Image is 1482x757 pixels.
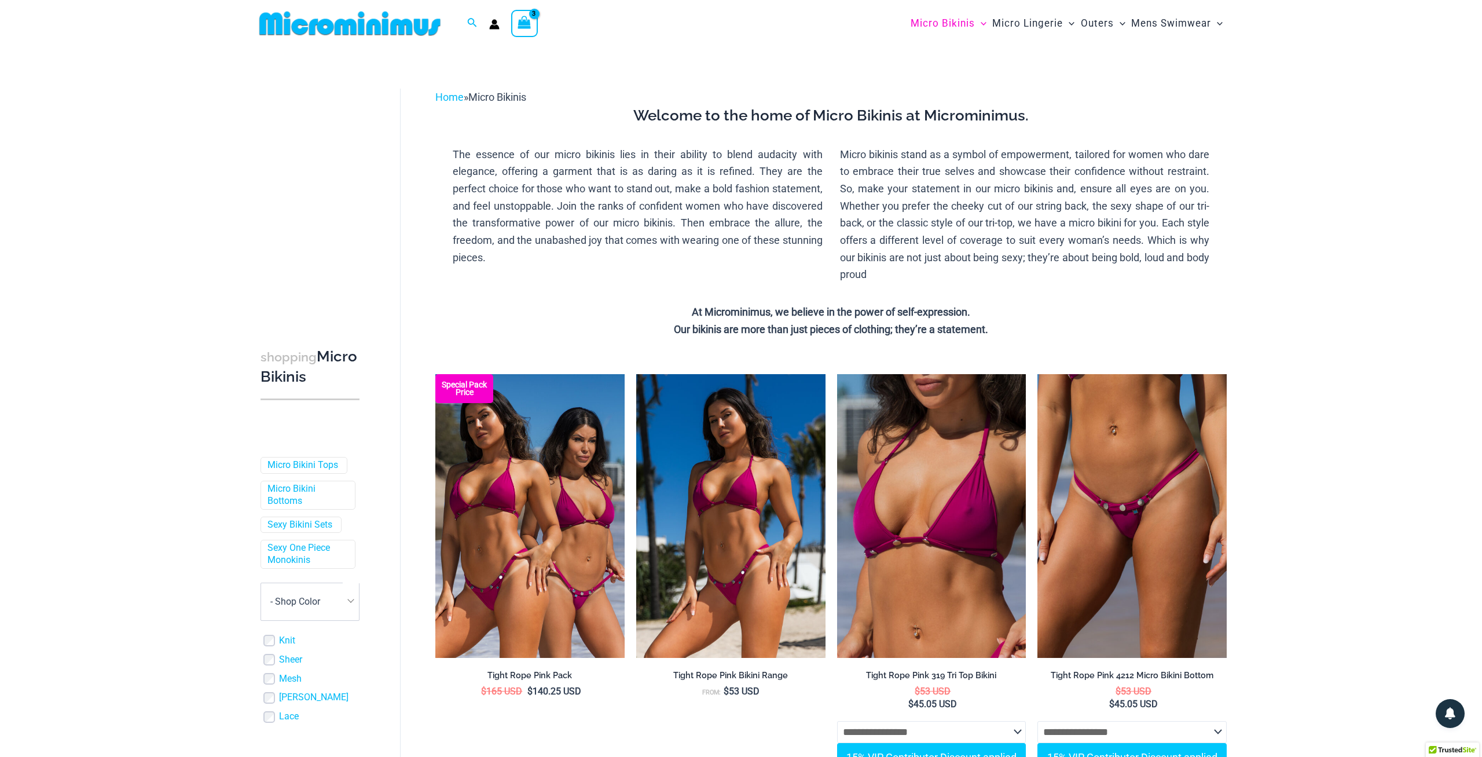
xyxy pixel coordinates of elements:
a: Tight Rope Pink Bikini Range [636,670,826,685]
a: Micro Bikini Bottoms [267,483,346,507]
span: Micro Bikinis [468,91,526,103]
bdi: 45.05 USD [1109,699,1158,710]
a: Mesh [279,673,302,685]
span: Menu Toggle [975,9,986,38]
span: Menu Toggle [1211,9,1223,38]
span: » [435,91,526,103]
span: Outers [1081,9,1114,38]
img: Tight Rope Pink 319 Top 01 [837,374,1026,658]
a: Home [435,91,464,103]
a: Tight Rope Pink 319 Top 01Tight Rope Pink 319 Top 4228 Thong 06Tight Rope Pink 319 Top 4228 Thong 06 [837,374,1026,658]
h2: Tight Rope Pink Bikini Range [636,670,826,681]
span: $ [1109,699,1114,710]
span: Micro Bikinis [911,9,975,38]
img: Tight Rope Pink 319 Top 4228 Thong 05 [636,374,826,658]
img: Collection Pack F [435,374,625,658]
bdi: 45.05 USD [908,699,957,710]
span: $ [908,699,914,710]
span: $ [1116,686,1121,697]
a: Micro BikinisMenu ToggleMenu Toggle [908,6,989,41]
a: Tight Rope Pink 4212 Micro Bikini Bottom [1037,670,1227,685]
iframe: TrustedSite Certified [261,79,365,311]
span: Mens Swimwear [1131,9,1211,38]
a: Lace [279,711,299,723]
span: $ [481,686,486,697]
strong: Our bikinis are more than just pieces of clothing; they’re a statement. [674,323,988,335]
span: $ [724,686,729,697]
span: $ [915,686,920,697]
p: The essence of our micro bikinis lies in their ability to blend audacity with elegance, offering ... [453,146,823,266]
h2: Tight Rope Pink 4212 Micro Bikini Bottom [1037,670,1227,681]
strong: At Microminimus, we believe in the power of self-expression. [692,306,970,318]
h3: Welcome to the home of Micro Bikinis at Microminimus. [444,106,1218,126]
a: OutersMenu ToggleMenu Toggle [1078,6,1128,41]
a: Sexy One Piece Monokinis [267,542,346,566]
bdi: 140.25 USD [527,686,581,697]
bdi: 53 USD [724,686,760,697]
a: Account icon link [489,19,500,30]
bdi: 53 USD [1116,686,1151,697]
span: - Shop Color [261,583,360,621]
a: Knit [279,635,295,647]
a: Tight Rope Pink Pack [435,670,625,685]
span: shopping [261,350,317,364]
a: Sheer [279,654,302,666]
bdi: 165 USD [481,686,522,697]
a: Mens SwimwearMenu ToggleMenu Toggle [1128,6,1226,41]
p: Micro bikinis stand as a symbol of empowerment, tailored for women who dare to embrace their true... [840,146,1210,284]
img: MM SHOP LOGO FLAT [255,10,445,36]
a: Tight Rope Pink 319 4212 Micro 01Tight Rope Pink 319 4212 Micro 02Tight Rope Pink 319 4212 Micro 02 [1037,374,1227,658]
span: Micro Lingerie [992,9,1063,38]
b: Special Pack Price [435,381,493,396]
span: Menu Toggle [1114,9,1125,38]
span: - Shop Color [270,596,320,607]
a: Collection Pack F Collection Pack B (3)Collection Pack B (3) [435,374,625,658]
span: From: [702,689,721,696]
img: Tight Rope Pink 319 4212 Micro 01 [1037,374,1227,658]
span: $ [527,686,533,697]
a: Micro LingerieMenu ToggleMenu Toggle [989,6,1077,41]
h2: Tight Rope Pink Pack [435,670,625,681]
h3: Micro Bikinis [261,347,360,387]
h2: Tight Rope Pink 319 Tri Top Bikini [837,670,1026,681]
a: Tight Rope Pink 319 Top 4228 Thong 05Tight Rope Pink 319 Top 4228 Thong 06Tight Rope Pink 319 Top... [636,374,826,658]
a: Micro Bikini Tops [267,459,338,471]
bdi: 53 USD [915,686,951,697]
span: Menu Toggle [1063,9,1074,38]
span: - Shop Color [261,583,359,620]
a: Sexy Bikini Sets [267,519,332,531]
a: Tight Rope Pink 319 Tri Top Bikini [837,670,1026,685]
a: [PERSON_NAME] [279,692,349,704]
a: View Shopping Cart, 3 items [511,10,538,36]
a: Search icon link [467,16,478,31]
nav: Site Navigation [906,4,1227,43]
